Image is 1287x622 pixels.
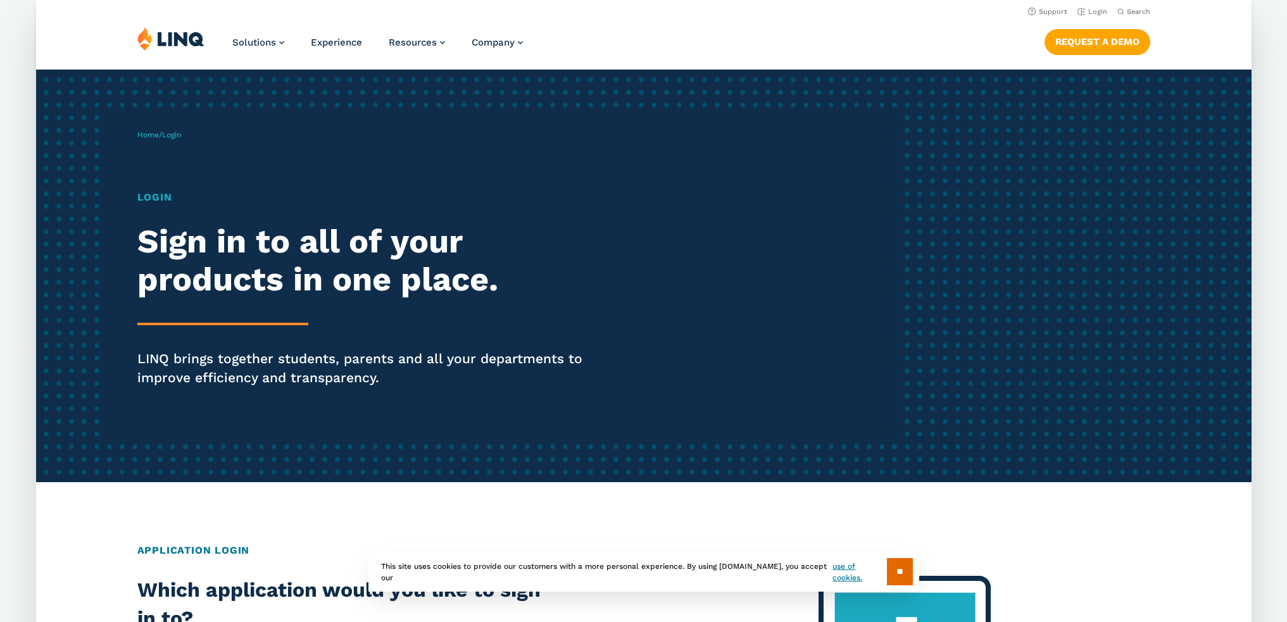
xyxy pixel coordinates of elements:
[137,130,181,139] span: /
[162,130,181,139] span: Login
[232,37,284,48] a: Solutions
[832,561,886,583] a: use of cookies.
[137,543,1150,558] h2: Application Login
[1044,27,1150,54] nav: Button Navigation
[137,223,606,299] h2: Sign in to all of your products in one place.
[232,37,276,48] span: Solutions
[36,4,1252,18] nav: Utility Navigation
[137,349,606,387] p: LINQ brings together students, parents and all your departments to improve efficiency and transpa...
[311,37,362,48] a: Experience
[1044,29,1150,54] a: Request a Demo
[472,37,523,48] a: Company
[389,37,437,48] span: Resources
[1077,8,1107,16] a: Login
[1126,8,1150,16] span: Search
[368,552,919,592] div: This site uses cookies to provide our customers with a more personal experience. By using [DOMAIN...
[137,27,204,51] img: LINQ | K‑12 Software
[389,37,445,48] a: Resources
[137,190,606,205] h1: Login
[472,37,515,48] span: Company
[1027,8,1067,16] a: Support
[232,27,523,68] nav: Primary Navigation
[137,130,159,139] a: Home
[1117,7,1150,16] button: Open Search Bar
